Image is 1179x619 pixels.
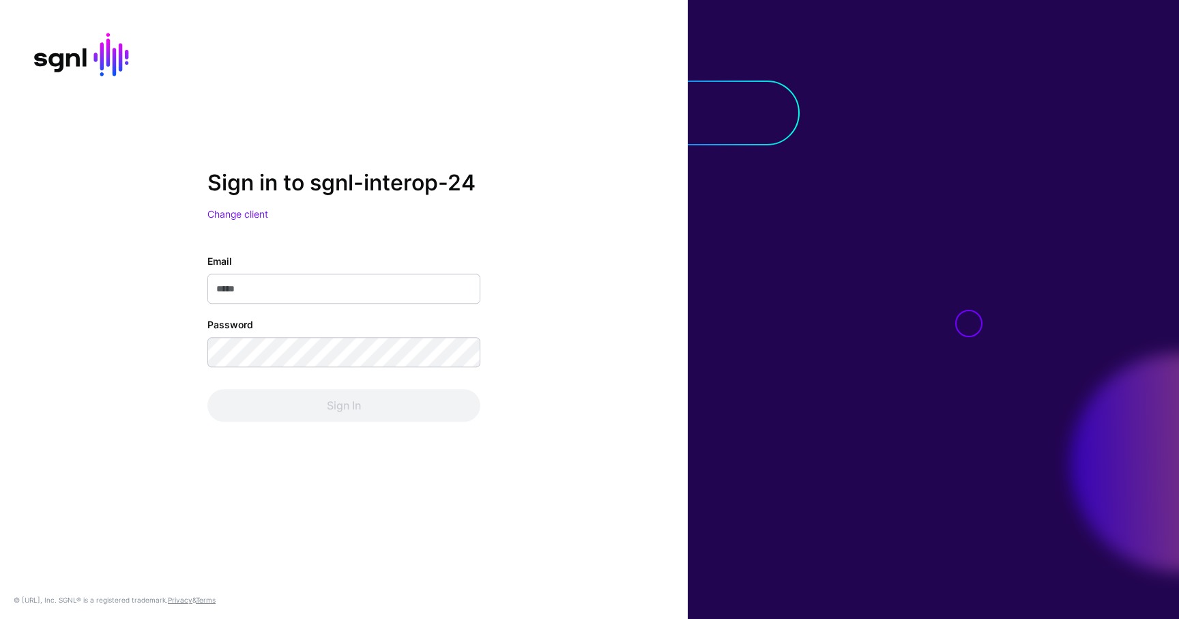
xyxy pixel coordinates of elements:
[168,596,192,604] a: Privacy
[196,596,216,604] a: Terms
[207,208,268,220] a: Change client
[207,317,253,332] label: Password
[14,594,216,605] div: © [URL], Inc. SGNL® is a registered trademark. &
[207,170,480,196] h2: Sign in to sgnl-interop-24
[207,254,232,268] label: Email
